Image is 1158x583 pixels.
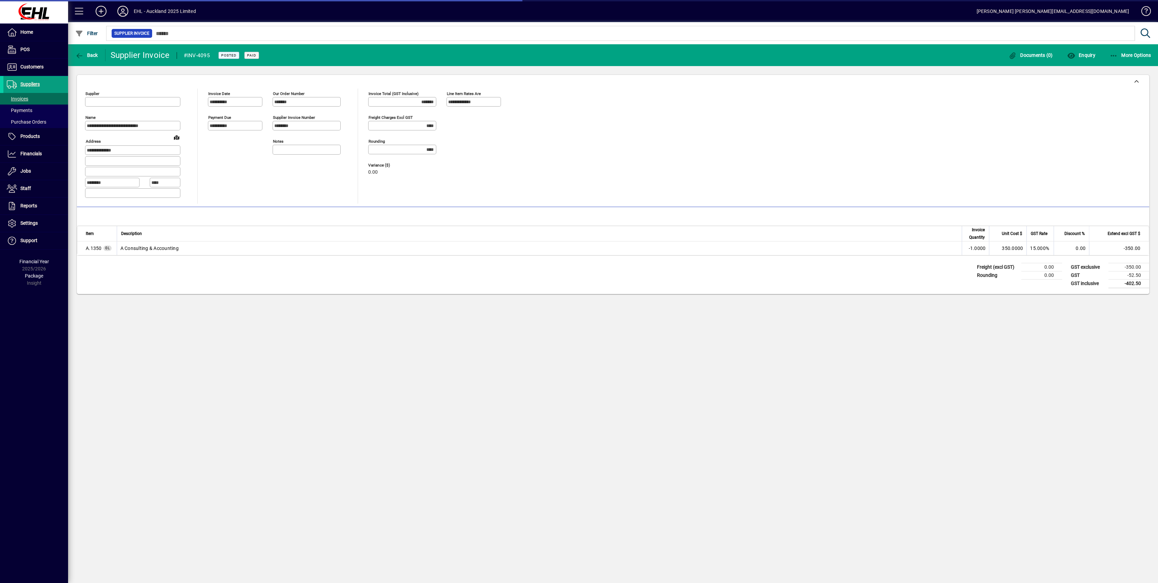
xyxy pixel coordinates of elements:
span: Description [121,230,142,237]
td: -350.00 [1089,241,1149,255]
td: GST inclusive [1067,279,1108,288]
span: Staff [20,186,31,191]
span: Enquiry [1067,52,1095,58]
span: Variance ($) [368,163,409,168]
td: 15.000% [1026,241,1054,255]
div: Supplier Invoice [111,50,170,61]
td: A Consulting & Accounting [117,241,962,255]
span: Filter [75,31,98,36]
button: Back [74,49,100,61]
a: View on map [171,132,182,143]
span: Suppliers [20,81,40,87]
a: Financials [3,145,68,162]
span: GST Rate [1031,230,1047,237]
td: Freight (excl GST) [974,263,1021,271]
span: Unit Cost $ [1002,230,1022,237]
mat-label: Payment due [208,115,231,120]
button: Filter [74,27,100,40]
span: Extend excl GST $ [1108,230,1140,237]
a: Home [3,24,68,41]
a: Staff [3,180,68,197]
td: 0.00 [1021,263,1062,271]
a: Reports [3,198,68,215]
td: -350.00 [1108,263,1149,271]
a: Payments [3,105,68,116]
span: Back [75,52,98,58]
div: EHL - Auckland 2025 Limited [134,6,196,17]
td: 0.00 [1054,241,1089,255]
mat-label: Invoice Total (GST inclusive) [369,91,419,96]
span: Supplier Invoice [114,30,149,37]
span: Financial Year [19,259,49,264]
span: Discount % [1064,230,1085,237]
span: Support [20,238,37,243]
span: Products [20,133,40,139]
mat-label: Freight charges excl GST [369,115,413,120]
span: Posted [221,53,237,58]
button: Add [90,5,112,17]
span: Customers [20,64,44,69]
span: Documents (0) [1009,52,1053,58]
mat-label: Supplier [85,91,99,96]
span: 0.00 [368,170,378,175]
button: Documents (0) [1007,49,1055,61]
a: Jobs [3,163,68,180]
span: Reports [20,203,37,208]
td: GST exclusive [1067,263,1108,271]
a: Products [3,128,68,145]
span: Package [25,273,43,279]
td: -402.50 [1108,279,1149,288]
a: Support [3,232,68,249]
span: POS [20,47,30,52]
span: Settings [20,220,38,226]
span: A Consulting & Accounting [86,245,102,252]
td: 350.0000 [989,241,1026,255]
a: Customers [3,59,68,76]
a: POS [3,41,68,58]
td: Rounding [974,271,1021,279]
a: Invoices [3,93,68,105]
span: Purchase Orders [7,119,46,125]
div: [PERSON_NAME] [PERSON_NAME][EMAIL_ADDRESS][DOMAIN_NAME] [976,6,1129,17]
span: Financials [20,151,42,156]
mat-label: Invoice date [208,91,230,96]
mat-label: Line item rates are [447,91,481,96]
td: GST [1067,271,1108,279]
span: Invoice Quantity [966,226,985,241]
td: -52.50 [1108,271,1149,279]
mat-label: Rounding [369,139,385,144]
app-page-header-button: Back [68,49,105,61]
td: 0.00 [1021,271,1062,279]
a: Settings [3,215,68,232]
button: Enquiry [1065,49,1097,61]
span: Payments [7,108,32,113]
span: Paid [247,53,256,58]
a: Knowledge Base [1136,1,1149,23]
td: -1.0000 [962,241,989,255]
mat-label: Our order number [273,91,305,96]
span: More Options [1110,52,1151,58]
button: Profile [112,5,134,17]
span: Item [86,230,94,237]
mat-label: Supplier invoice number [273,115,315,120]
button: More Options [1108,49,1153,61]
span: Invoices [7,96,28,101]
mat-label: Notes [273,139,283,144]
mat-label: Name [85,115,96,120]
div: #INV-4095 [184,50,210,61]
a: Purchase Orders [3,116,68,128]
span: Home [20,29,33,35]
span: GL [105,246,110,250]
span: Jobs [20,168,31,174]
